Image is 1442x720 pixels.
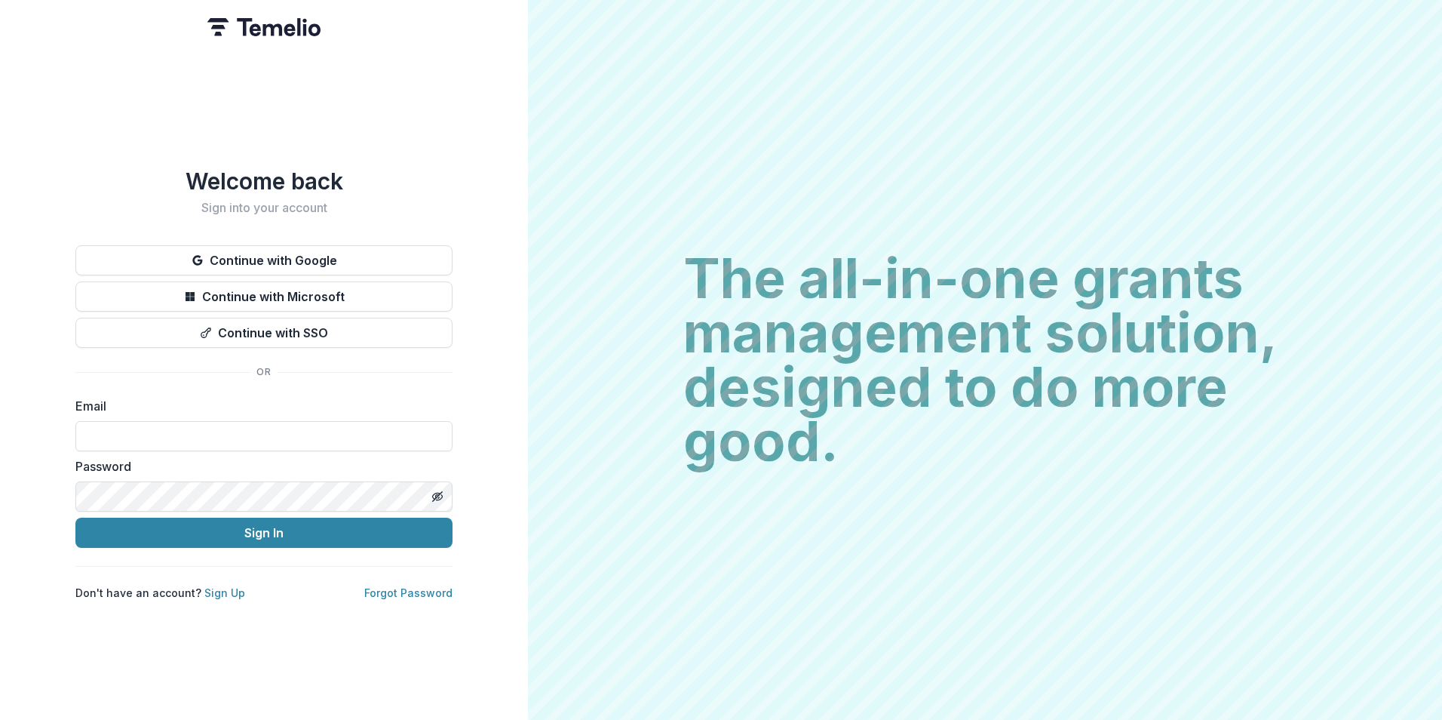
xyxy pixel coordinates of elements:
button: Toggle password visibility [425,485,449,509]
p: Don't have an account? [75,585,245,601]
label: Email [75,397,443,415]
button: Continue with Google [75,245,453,275]
h1: Welcome back [75,168,453,195]
button: Sign In [75,518,453,548]
img: Temelio [207,18,321,36]
a: Sign Up [204,586,245,599]
button: Continue with SSO [75,318,453,348]
h2: Sign into your account [75,201,453,215]
label: Password [75,457,443,475]
a: Forgot Password [364,586,453,599]
button: Continue with Microsoft [75,282,453,312]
